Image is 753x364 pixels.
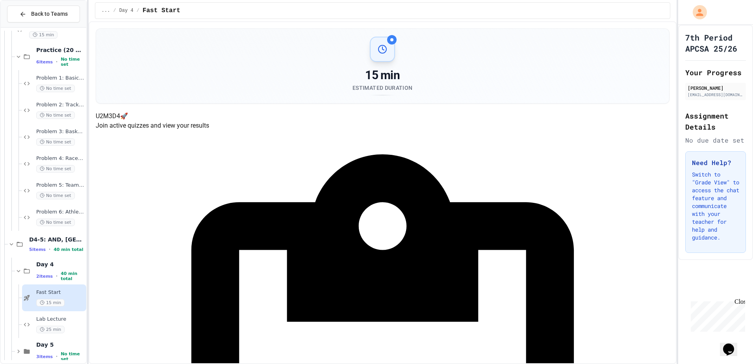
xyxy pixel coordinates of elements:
[692,171,739,241] p: Switch to "Grade View" to access the chat feature and communicate with your teacher for help and ...
[119,7,134,14] span: Day 4
[56,273,57,279] span: •
[36,155,85,162] span: Problem 4: Race Pace Calculator
[36,85,75,92] span: No time set
[36,75,85,82] span: Problem 1: Basic Swimming Qualification
[3,3,54,50] div: Chat with us now!Close
[143,6,180,15] span: Fast Start
[685,32,746,54] h1: 7th Period APCSA 25/26
[36,326,65,333] span: 25 min
[36,128,85,135] span: Problem 3: Basketball Scholarship Evaluation
[61,351,85,362] span: No time set
[36,289,85,296] span: Fast Start
[29,247,46,252] span: 5 items
[61,271,85,281] span: 40 min total
[36,341,85,348] span: Day 5
[96,111,670,121] h4: U2M3D4 🚀
[352,68,412,82] div: 15 min
[684,3,709,21] div: My Account
[36,165,75,173] span: No time set
[29,31,57,39] span: 15 min
[96,121,670,130] p: Join active quizzes and view your results
[688,92,744,98] div: [EMAIL_ADDRESS][DOMAIN_NAME]
[36,102,85,108] span: Problem 2: Track Meet Awards System
[720,332,745,356] iframe: chat widget
[36,261,85,268] span: Day 4
[56,353,57,360] span: •
[102,7,110,14] span: ...
[113,7,116,14] span: /
[7,6,80,22] button: Back to Teams
[36,209,85,215] span: Problem 6: Athletic Achievement Tracker
[692,158,739,167] h3: Need Help?
[36,138,75,146] span: No time set
[49,246,50,253] span: •
[36,274,53,279] span: 2 items
[137,7,139,14] span: /
[688,84,744,91] div: [PERSON_NAME]
[685,136,746,145] div: No due date set
[685,67,746,78] h2: Your Progress
[352,84,412,92] div: Estimated Duration
[36,316,85,323] span: Lab Lecture
[56,59,57,65] span: •
[36,59,53,65] span: 6 items
[36,192,75,199] span: No time set
[36,46,85,54] span: Practice (20 mins)
[61,57,85,67] span: No time set
[688,298,745,332] iframe: chat widget
[54,247,83,252] span: 40 min total
[685,110,746,132] h2: Assignment Details
[36,182,85,189] span: Problem 5: Team Qualification System
[31,10,68,18] span: Back to Teams
[36,299,65,306] span: 15 min
[36,219,75,226] span: No time set
[36,354,53,359] span: 3 items
[29,236,85,243] span: D4-5: AND, [GEOGRAPHIC_DATA], NOT
[36,111,75,119] span: No time set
